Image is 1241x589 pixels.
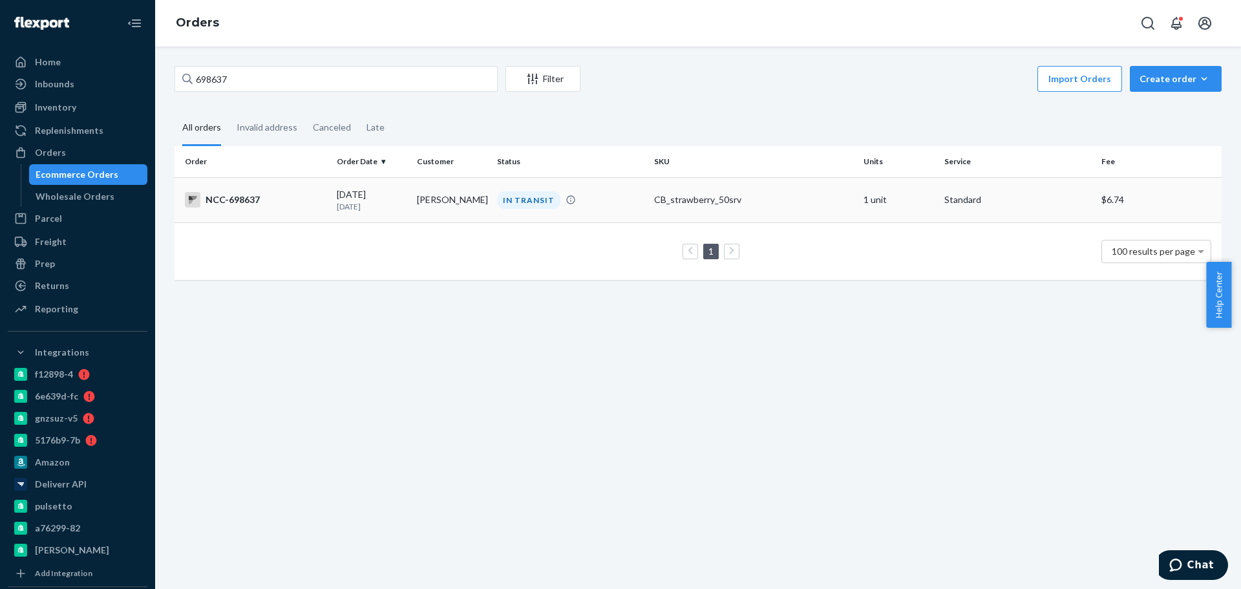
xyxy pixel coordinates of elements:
div: Parcel [35,212,62,225]
div: Canceled [313,111,351,144]
button: Open Search Box [1135,10,1161,36]
div: Amazon [35,456,70,469]
a: pulsetto [8,496,147,517]
a: Prep [8,253,147,274]
a: Home [8,52,147,72]
a: [PERSON_NAME] [8,540,147,561]
th: Order Date [332,146,412,177]
a: Ecommerce Orders [29,164,148,185]
a: f12898-4 [8,364,147,385]
th: Order [175,146,332,177]
a: Orders [8,142,147,163]
th: Status [492,146,649,177]
a: Freight [8,231,147,252]
a: gnzsuz-v5 [8,408,147,429]
div: Ecommerce Orders [36,168,118,181]
a: Reporting [8,299,147,319]
button: Integrations [8,342,147,363]
div: f12898-4 [35,368,73,381]
div: Home [35,56,61,69]
th: SKU [649,146,858,177]
a: Wholesale Orders [29,186,148,207]
a: Page 1 is your current page [706,246,716,257]
p: [DATE] [337,201,407,212]
div: Create order [1140,72,1212,85]
th: Units [858,146,939,177]
div: 6e639d-fc [35,390,78,403]
div: Freight [35,235,67,248]
div: Late [366,111,385,144]
a: Returns [8,275,147,296]
div: Orders [35,146,66,159]
div: IN TRANSIT [497,191,560,209]
a: a76299-82 [8,518,147,539]
div: Reporting [35,303,78,316]
div: pulsetto [35,500,72,513]
div: Integrations [35,346,89,359]
button: Help Center [1206,262,1231,328]
div: Prep [35,257,55,270]
a: Parcel [8,208,147,229]
button: Create order [1130,66,1222,92]
th: Fee [1096,146,1222,177]
div: [PERSON_NAME] [35,544,109,557]
div: gnzsuz-v5 [35,412,78,425]
div: Customer [417,156,487,167]
div: Wholesale Orders [36,190,114,203]
div: a76299-82 [35,522,80,535]
div: Inbounds [35,78,74,91]
div: Add Integration [35,568,92,579]
a: Amazon [8,452,147,473]
td: 1 unit [858,177,939,222]
div: [DATE] [337,188,407,212]
button: Open account menu [1192,10,1218,36]
button: Filter [505,66,580,92]
a: Deliverr API [8,474,147,495]
a: 6e639d-fc [8,386,147,407]
td: $6.74 [1096,177,1222,222]
div: Returns [35,279,69,292]
td: [PERSON_NAME] [412,177,492,222]
a: Inbounds [8,74,147,94]
div: 5176b9-7b [35,434,80,447]
a: 5176b9-7b [8,430,147,451]
iframe: Opens a widget where you can chat to one of our agents [1159,550,1228,583]
div: All orders [182,111,221,146]
a: Orders [176,16,219,30]
button: Import Orders [1037,66,1122,92]
img: Flexport logo [14,17,69,30]
input: Search orders [175,66,498,92]
div: Filter [506,72,580,85]
button: Close Navigation [122,10,147,36]
div: CB_strawberry_50srv [654,193,853,206]
div: Deliverr API [35,478,87,491]
th: Service [939,146,1096,177]
a: Replenishments [8,120,147,141]
div: Inventory [35,101,76,114]
ol: breadcrumbs [165,5,229,42]
button: Open notifications [1163,10,1189,36]
a: Add Integration [8,566,147,581]
div: Invalid address [237,111,297,144]
div: NCC-698637 [185,192,326,208]
a: Inventory [8,97,147,118]
span: 100 results per page [1112,246,1195,257]
p: Standard [944,193,1091,206]
div: Replenishments [35,124,103,137]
